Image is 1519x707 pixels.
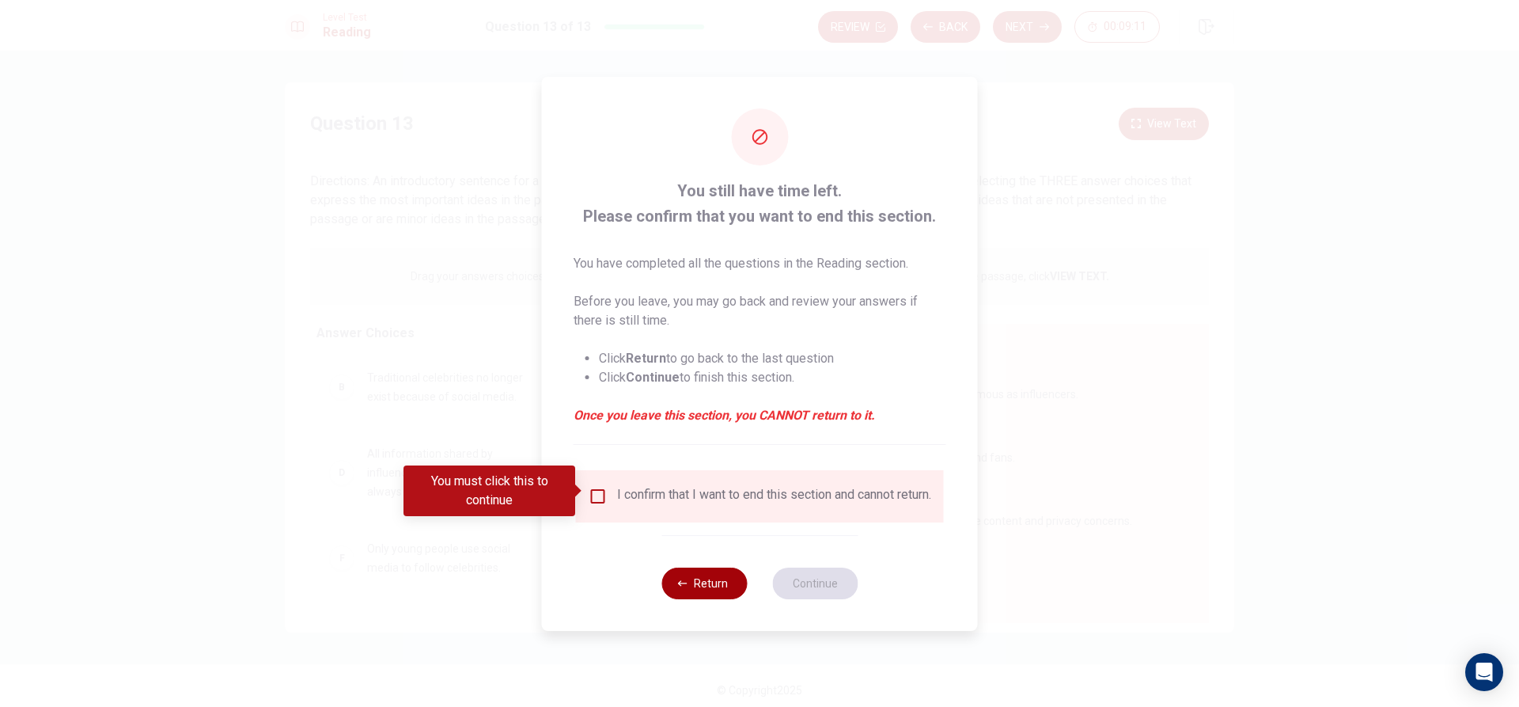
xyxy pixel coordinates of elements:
li: Click to finish this section. [599,368,946,387]
p: You have completed all the questions in the Reading section. [574,254,946,273]
button: Continue [772,568,858,599]
div: You must click this to continue [403,466,575,516]
span: You still have time left. Please confirm that you want to end this section. [574,178,946,229]
div: I confirm that I want to end this section and cannot return. [617,487,931,506]
strong: Return [626,351,666,366]
div: Open Intercom Messenger [1465,653,1503,691]
strong: Continue [626,370,680,385]
p: Before you leave, you may go back and review your answers if there is still time. [574,292,946,330]
span: You must click this to continue [589,487,608,506]
em: Once you leave this section, you CANNOT return to it. [574,406,946,425]
li: Click to go back to the last question [599,349,946,368]
button: Return [661,568,747,599]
